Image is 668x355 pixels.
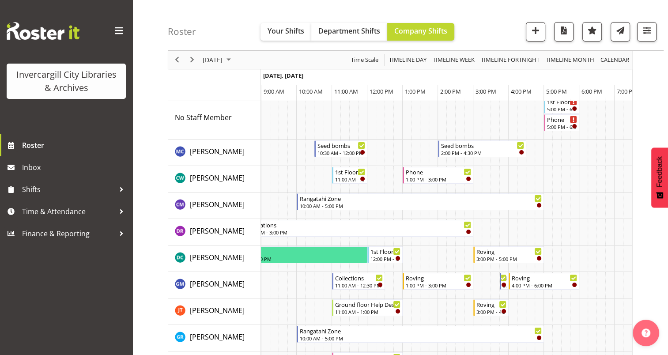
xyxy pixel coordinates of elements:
[168,193,261,219] td: Chamique Mamolo resource
[22,205,115,218] span: Time & Attendance
[300,202,542,209] div: 10:00 AM - 5:00 PM
[546,87,567,95] span: 5:00 PM
[511,87,532,95] span: 4:00 PM
[190,253,245,262] span: [PERSON_NAME]
[299,87,323,95] span: 10:00 AM
[370,87,393,95] span: 12:00 PM
[190,279,245,289] a: [PERSON_NAME]
[247,229,471,236] div: 8:30 AM - 3:00 PM
[473,246,544,263] div: Donald Cunningham"s event - Roving Begin From Thursday, September 25, 2025 at 3:00:00 PM GMT+12:0...
[228,255,365,262] div: 8:00 AM - 12:00 PM
[311,23,387,41] button: Department Shifts
[547,106,577,113] div: 5:00 PM - 6:00 PM
[168,26,196,37] h4: Roster
[406,282,471,289] div: 1:00 PM - 3:00 PM
[544,55,596,66] button: Timeline Month
[599,55,631,66] button: Month
[201,55,235,66] button: September 2025
[168,272,261,298] td: Gabriel McKay Smith resource
[370,247,400,256] div: 1st Floor Desk
[190,146,245,157] a: [PERSON_NAME]
[15,68,117,94] div: Invercargill City Libraries & Archives
[268,26,304,36] span: Your Shifts
[387,23,454,41] button: Company Shifts
[526,22,545,42] button: Add a new shift
[547,115,577,124] div: Phone
[168,166,261,193] td: Catherine Wilson resource
[547,97,577,106] div: 1st Floor Desk
[440,87,461,95] span: 2:00 PM
[651,147,668,208] button: Feedback - Show survey
[190,173,245,183] a: [PERSON_NAME]
[476,308,506,315] div: 3:00 PM - 4:00 PM
[314,140,367,157] div: Aurora Catu"s event - Seed bombs Begin From Thursday, September 25, 2025 at 10:30:00 AM GMT+12:00...
[168,245,261,272] td: Donald Cunningham resource
[406,176,471,183] div: 1:00 PM - 3:00 PM
[332,273,385,290] div: Gabriel McKay Smith"s event - Collections Begin From Thursday, September 25, 2025 at 11:00:00 AM ...
[582,22,602,42] button: Highlight an important date within the roster.
[544,97,579,113] div: No Staff Member"s event - 1st Floor Desk Begin From Thursday, September 25, 2025 at 5:00:00 PM GM...
[547,123,577,130] div: 5:00 PM - 6:00 PM
[168,96,261,140] td: No Staff Member resource
[318,26,380,36] span: Department Shifts
[370,255,400,262] div: 12:00 PM - 1:00 PM
[367,246,403,263] div: Donald Cunningham"s event - 1st Floor Desk Begin From Thursday, September 25, 2025 at 12:00:00 PM...
[168,140,261,166] td: Aurora Catu resource
[403,273,473,290] div: Gabriel McKay Smith"s event - Roving Begin From Thursday, September 25, 2025 at 1:00:00 PM GMT+12...
[190,252,245,263] a: [PERSON_NAME]
[388,55,428,66] button: Timeline Day
[388,55,427,66] span: Timeline Day
[350,55,380,66] button: Time Scale
[335,176,365,183] div: 11:00 AM - 12:00 PM
[190,200,245,209] span: [PERSON_NAME]
[476,300,506,309] div: Roving
[544,114,579,131] div: No Staff Member"s event - Phone Begin From Thursday, September 25, 2025 at 5:00:00 PM GMT+12:00 E...
[600,55,630,66] span: calendar
[185,51,200,69] div: next period
[263,72,303,79] span: [DATE], [DATE]
[441,149,524,156] div: 2:00 PM - 4:30 PM
[394,26,447,36] span: Company Shifts
[186,55,198,66] button: Next
[168,298,261,325] td: Glen Tomlinson resource
[200,51,236,69] div: September 25, 2025
[247,220,471,229] div: Operations
[512,282,577,289] div: 4:00 PM - 6:00 PM
[406,167,471,176] div: Phone
[202,55,223,66] span: [DATE]
[297,193,544,210] div: Chamique Mamolo"s event - Rangatahi Zone Begin From Thursday, September 25, 2025 at 10:00:00 AM G...
[190,305,245,316] a: [PERSON_NAME]
[300,335,542,342] div: 10:00 AM - 5:00 PM
[503,282,506,289] div: 3:45 PM - 4:00 PM
[175,112,232,123] a: No Staff Member
[441,141,524,150] div: Seed bombs
[335,282,383,289] div: 11:00 AM - 12:30 PM
[190,332,245,342] a: [PERSON_NAME]
[476,247,542,256] div: Roving
[406,273,471,282] div: Roving
[405,87,426,95] span: 1:00 PM
[264,87,284,95] span: 9:00 AM
[300,194,542,203] div: Rangatahi Zone
[168,219,261,245] td: Debra Robinson resource
[335,308,400,315] div: 11:00 AM - 1:00 PM
[190,199,245,210] a: [PERSON_NAME]
[317,149,365,156] div: 10:30 AM - 12:00 PM
[334,87,358,95] span: 11:00 AM
[335,167,365,176] div: 1st Floor Desk
[476,255,542,262] div: 3:00 PM - 5:00 PM
[335,300,400,309] div: Ground floor Help Desk
[22,183,115,196] span: Shifts
[479,55,541,66] button: Fortnight
[332,167,367,184] div: Catherine Wilson"s event - 1st Floor Desk Begin From Thursday, September 25, 2025 at 11:00:00 AM ...
[581,87,602,95] span: 6:00 PM
[509,273,579,290] div: Gabriel McKay Smith"s event - Roving Begin From Thursday, September 25, 2025 at 4:00:00 PM GMT+12...
[432,55,476,66] span: Timeline Week
[297,326,544,343] div: Grace Roscoe-Squires"s event - Rangatahi Zone Begin From Thursday, September 25, 2025 at 10:00:00...
[171,55,183,66] button: Previous
[438,140,526,157] div: Aurora Catu"s event - Seed bombs Begin From Thursday, September 25, 2025 at 2:00:00 PM GMT+12:00 ...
